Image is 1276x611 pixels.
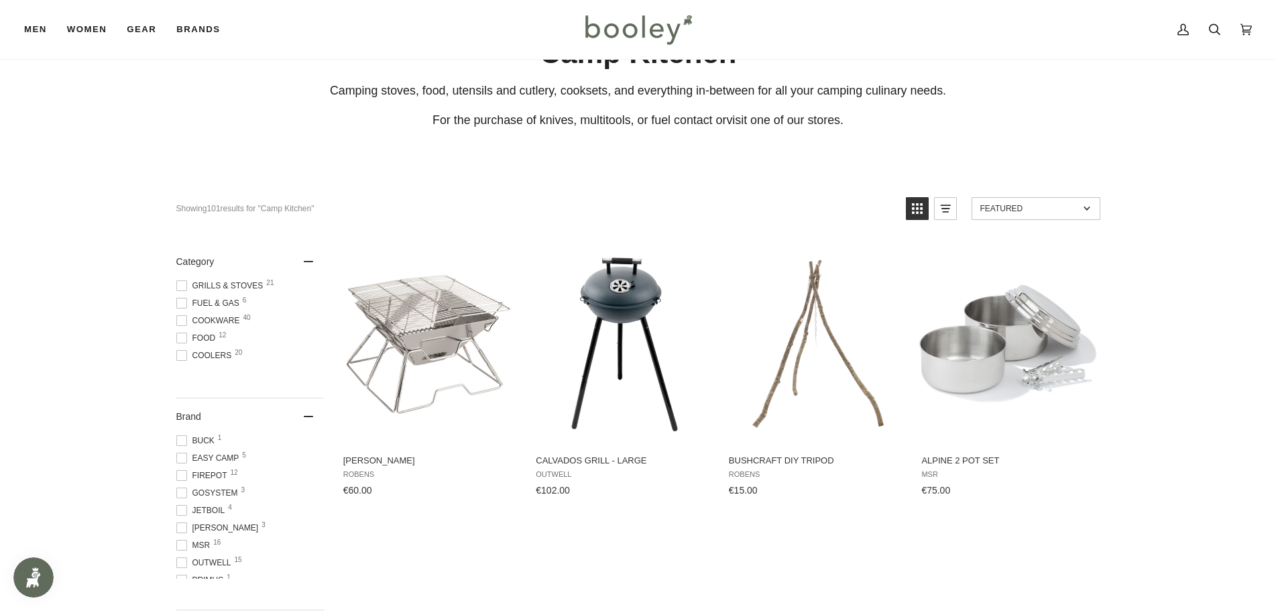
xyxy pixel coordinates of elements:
span: €75.00 [921,485,950,496]
span: Robens [729,470,903,479]
span: €102.00 [536,485,570,496]
img: Robens Bushcraft DIY Tripod - Booley Galway [727,255,905,433]
span: MSR [921,470,1095,479]
span: Firepot [176,469,231,482]
img: Robens Wayne Grill - Booley Galway [341,255,519,433]
span: 12 [219,332,226,339]
span: Cookware [176,315,244,327]
a: View grid mode [906,197,929,220]
span: 20 [235,349,242,356]
div: visit one of our stores. [176,112,1100,129]
span: Coolers [176,349,236,362]
a: View list mode [934,197,957,220]
span: Gear [127,23,156,36]
span: For the purchase of knives, multitools, or fuel contact or [432,113,726,127]
img: Outwell Calvados Grill - Large Black / Grey - Booley Galway [534,255,711,433]
span: 1 [227,574,231,581]
span: €15.00 [729,485,758,496]
span: 16 [213,539,221,546]
span: Food [176,332,220,344]
span: Category [176,256,215,267]
span: Men [24,23,47,36]
span: Outwell [176,557,235,569]
span: Primus [176,574,228,586]
span: Buck [176,435,219,447]
span: Outwell [536,470,709,479]
a: Sort options [972,197,1100,220]
span: Grills & Stoves [176,280,268,292]
span: 5 [242,452,246,459]
a: Alpine 2 Pot Set [919,243,1097,501]
span: Jetboil [176,504,229,516]
span: Women [67,23,107,36]
span: [PERSON_NAME] [343,455,517,467]
span: 6 [243,297,247,304]
span: Featured [980,204,1079,213]
span: Alpine 2 Pot Set [921,455,1095,467]
a: Bushcraft DIY Tripod [727,243,905,501]
span: 12 [231,469,238,476]
span: MSR [176,539,215,551]
div: Showing results for "Camp Kitchen" [176,197,896,220]
span: 3 [241,487,245,494]
span: Brands [176,23,220,36]
span: [PERSON_NAME] [176,522,263,534]
span: Calvados Grill - Large [536,455,709,467]
div: Camping stoves, food, utensils and cutlery, cooksets, and everything in-between for all your camp... [176,82,1100,99]
span: Brand [176,411,201,422]
span: 15 [235,557,242,563]
img: MSR Alpine 2 Pot Set - Booley Galway [919,255,1097,433]
span: Easy Camp [176,452,243,464]
span: Robens [343,470,517,479]
span: 21 [266,280,274,286]
b: 101 [207,204,221,213]
span: GoSystem [176,487,242,499]
a: Calvados Grill - Large [534,243,711,501]
span: 3 [262,522,266,529]
img: Booley [579,10,697,49]
iframe: Button to open loyalty program pop-up [13,557,54,598]
span: 40 [243,315,250,321]
span: 1 [218,435,222,441]
span: Bushcraft DIY Tripod [729,455,903,467]
span: Fuel & Gas [176,297,243,309]
a: Wayne Grill [341,243,519,501]
span: 4 [228,504,232,511]
span: €60.00 [343,485,372,496]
